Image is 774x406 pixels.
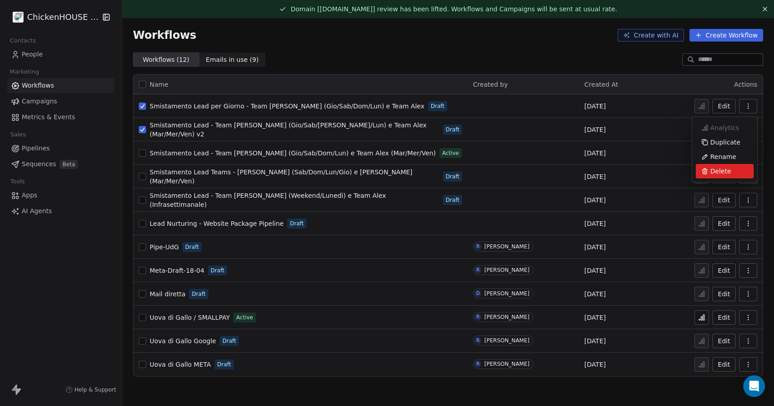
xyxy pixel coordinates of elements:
span: [DATE] [585,289,606,299]
a: Smistamento Lead Teams - [PERSON_NAME] (Sab/Dom/Lun/Gio) e [PERSON_NAME] (Mar/Mer/Ven) [150,168,439,186]
span: Draft [446,196,459,204]
span: Sequences [22,159,56,169]
a: SequencesBeta [7,157,114,172]
span: Pipe-UdG [150,243,179,251]
a: Pipelines [7,141,114,156]
span: [DATE] [585,313,606,322]
span: Tools [6,175,28,188]
a: Edit [713,240,736,254]
a: Uova di Gallo / SMALLPAY [150,313,230,322]
span: Contacts [6,34,40,47]
div: R [477,313,480,321]
div: R [477,243,480,250]
div: Open Intercom Messenger [743,375,765,397]
button: ChickenHOUSE sas [11,9,96,25]
a: Uova di Gallo META [150,360,211,369]
div: Keyword (traffico) [101,53,150,59]
span: [DATE] [585,196,606,205]
span: Draft [446,126,459,134]
span: Smistamento Lead - Team [PERSON_NAME] (Gio/Sab/[PERSON_NAME]/Lun) e Team Alex (Mar/Mer/Ven) v2 [150,121,427,138]
span: [DATE] [585,336,606,345]
span: Lead Nurturing - Website Package Pipeline [150,220,283,227]
span: [DATE] [585,102,606,111]
a: Meta-Draft-18-04 [150,266,204,275]
span: Draft [446,173,459,181]
span: Analytics [710,123,739,132]
span: [DATE] [585,125,606,134]
button: Edit [713,263,736,278]
span: Domain [[DOMAIN_NAME]] review has been lifted. Workflows and Campaigns will be sent at usual rate. [291,5,617,13]
div: D [476,290,480,297]
button: Edit [713,357,736,372]
span: Created At [585,81,618,88]
div: [PERSON_NAME] [484,267,529,273]
span: ChickenHOUSE sas [27,11,99,23]
span: Rename [710,152,736,161]
img: tab_keywords_by_traffic_grey.svg [91,52,98,60]
span: Delete [710,167,731,176]
a: Mail diretta [150,289,185,299]
a: Help & Support [66,386,116,393]
span: People [22,50,43,59]
span: Draft [290,219,303,228]
span: Campaigns [22,97,57,106]
a: AI Agents [7,204,114,219]
span: Draft [217,360,231,369]
div: [PERSON_NAME] [484,243,529,250]
span: Emails in use ( 9 ) [206,55,259,65]
span: Actions [734,81,757,88]
span: [DATE] [585,172,606,181]
span: Draft [431,102,444,110]
div: [PERSON_NAME] [484,337,529,344]
span: Help & Support [75,386,116,393]
div: R [477,360,480,368]
img: tab_domain_overview_orange.svg [38,52,45,60]
a: Edit [713,99,736,113]
span: Metrics & Events [22,112,75,122]
span: Uova di Gallo Google [150,337,216,345]
span: Active [236,313,253,322]
div: [PERSON_NAME] [484,314,529,320]
span: Sales [6,128,30,141]
a: People [7,47,114,62]
span: [DATE] [585,266,606,275]
span: Active [442,149,459,157]
a: Smistamento Lead per Giorno - Team [PERSON_NAME] (Gio/Sab/Dom/Lun) e Team Alex [150,102,425,111]
span: Workflows [22,81,54,90]
img: 4.jpg [13,12,24,23]
span: Uova di Gallo / SMALLPAY [150,314,230,321]
span: [DATE] [585,360,606,369]
a: Uova di Gallo Google [150,336,216,345]
a: Apps [7,188,114,203]
a: Lead Nurturing - Website Package Pipeline [150,219,283,228]
div: R [477,337,480,344]
div: Dominio [47,53,69,59]
span: [DATE] [585,243,606,252]
a: Campaigns [7,94,114,109]
span: [DATE] [585,149,606,158]
div: Dominio: [DOMAIN_NAME] [24,23,101,31]
a: Edit [713,216,736,231]
button: Create Workflow [689,29,763,42]
span: Name [150,80,168,89]
span: Duplicate [710,138,741,147]
span: Apps [22,191,38,200]
a: Smistamento Lead - Team [PERSON_NAME] (Gio/Sab/Dom/Lun) e Team Alex (Mar/Mer/Ven) [150,149,436,158]
span: Uova di Gallo META [150,361,211,368]
a: Edit [713,334,736,348]
span: Mail diretta [150,290,185,298]
span: Draft [185,243,199,251]
button: Edit [713,287,736,301]
button: Edit [713,193,736,207]
span: Created by [473,81,508,88]
button: Edit [713,310,736,325]
span: Draft [222,337,236,345]
img: website_grey.svg [14,23,22,31]
span: AI Agents [22,206,52,216]
span: Smistamento Lead Teams - [PERSON_NAME] (Sab/Dom/Lun/Gio) e [PERSON_NAME] (Mar/Mer/Ven) [150,168,412,185]
span: Smistamento Lead - Team [PERSON_NAME] (Gio/Sab/Dom/Lun) e Team Alex (Mar/Mer/Ven) [150,149,436,157]
span: Meta-Draft-18-04 [150,267,204,274]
